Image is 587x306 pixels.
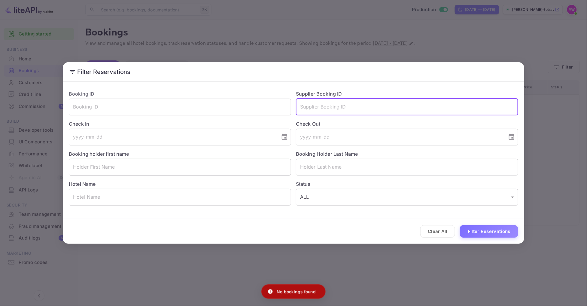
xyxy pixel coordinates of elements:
[69,189,291,206] input: Hotel Name
[296,99,518,115] input: Supplier Booking ID
[277,289,316,295] p: No bookings found
[296,151,358,157] label: Booking Holder Last Name
[69,99,291,115] input: Booking ID
[296,180,518,188] label: Status
[296,189,518,206] div: ALL
[506,131,518,143] button: Choose date
[69,181,96,187] label: Hotel Name
[296,129,503,145] input: yyyy-mm-dd
[420,225,455,238] button: Clear All
[460,225,518,238] button: Filter Reservations
[278,131,290,143] button: Choose date
[69,129,276,145] input: yyyy-mm-dd
[69,159,291,176] input: Holder First Name
[69,91,95,97] label: Booking ID
[69,151,129,157] label: Booking holder first name
[69,120,291,127] label: Check In
[296,159,518,176] input: Holder Last Name
[63,62,524,81] h2: Filter Reservations
[296,120,518,127] label: Check Out
[296,91,342,97] label: Supplier Booking ID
